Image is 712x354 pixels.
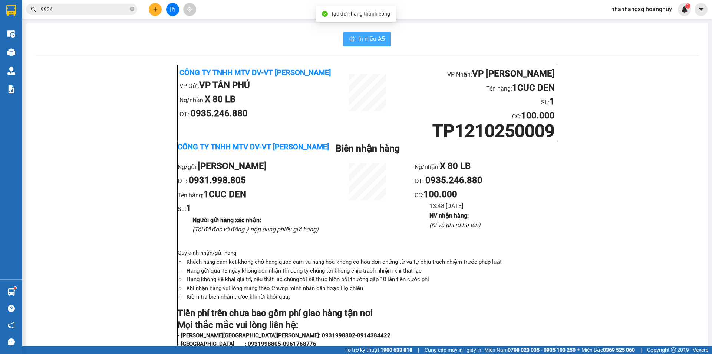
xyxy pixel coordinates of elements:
span: search [31,7,36,12]
input: Tìm tên, số ĐT hoặc mã đơn [41,5,128,13]
li: CC [398,109,555,123]
span: question-circle [8,305,15,312]
ul: CC [415,159,557,230]
b: VP TÂN PHÚ [199,80,250,90]
b: NV nhận hàng : [429,212,469,219]
span: copyright [671,347,676,353]
strong: 0369 525 060 [603,347,635,353]
b: Công ty TNHH MTV DV-VT [PERSON_NAME] [2,3,58,47]
b: Công ty TNHH MTV DV-VT [PERSON_NAME] [178,142,329,151]
button: caret-down [695,3,708,16]
li: Tên hàng: [178,188,320,202]
img: solution-icon [7,85,15,93]
span: : [422,192,457,199]
li: CC [74,44,125,58]
strong: - [GEOGRAPHIC_DATA] : 0931998805-0961768776 [178,341,316,347]
span: caret-down [698,6,705,13]
i: (Tôi đã đọc và đồng ý nộp dung phiếu gửi hàng) [192,226,319,233]
span: Cung cấp máy in - giấy in: [425,346,482,354]
b: 0935.246.880 [425,175,482,185]
span: | [418,346,419,354]
b: 80.000 [96,46,125,56]
button: plus [149,3,162,16]
b: 100.000 [521,110,555,121]
button: file-add [166,3,179,16]
b: [PERSON_NAME] [198,161,267,171]
span: message [8,338,15,345]
span: printer [349,36,355,43]
li: SL: [178,201,320,215]
button: printerIn mẫu A5 [343,32,391,46]
span: In mẫu A5 [358,34,385,43]
li: Ng/nhận: [179,92,336,107]
li: VP Nhận: [398,67,555,81]
b: X 80 LB [440,161,471,171]
li: Kiểm tra biên nhận trước khi rời khỏi quầy [185,293,557,302]
strong: Tiền phí trên chưa bao gồm phí giao hàng tận nơi [178,308,373,318]
li: ĐT: [178,173,320,188]
span: ⚪️ [577,348,580,351]
b: 0935.246.880 [191,108,248,118]
h1: TP1210250009 [398,123,555,139]
span: close-circle [130,6,134,13]
b: 1BAO [102,18,125,28]
b: 1 [186,203,191,213]
span: close-circle [130,7,134,11]
img: warehouse-icon [7,67,15,75]
b: 1CUC DEN [204,189,246,199]
span: check-circle [322,11,328,17]
li: Hàng gửi quá 15 ngày không đến nhận thì công ty chúng tôi không chịu trách nhiệm khi thất lạc [185,267,557,276]
span: notification [8,322,15,329]
span: aim [187,7,192,12]
strong: - [PERSON_NAME][GEOGRAPHIC_DATA][PERSON_NAME]: 0931998802-0914384422 [178,332,390,339]
li: ĐT: [415,173,557,188]
b: Biên nhận hàng [336,143,400,154]
button: aim [183,3,196,16]
span: Miền Nam [484,346,576,354]
li: VP Nhận: [74,2,125,16]
img: icon-new-feature [681,6,688,13]
sup: 1 [14,287,16,289]
strong: 0708 023 035 - 0935 103 250 [508,347,576,353]
li: Tên hàng: [398,81,555,95]
li: Khi nhận hàng vui lòng mang theo Chứng minh nhân dân hoặc Hộ chiếu [185,284,557,293]
img: logo-vxr [6,5,16,16]
i: (Kí và ghi rõ họ tên) [429,221,481,228]
strong: 1900 633 818 [380,347,412,353]
strong: Mọi thắc mắc vui lòng liên hệ: [178,320,298,330]
b: Công ty TNHH MTV DV-VT [PERSON_NAME] [179,68,331,77]
b: VP [PERSON_NAME] [99,4,181,14]
span: Miền Bắc [581,346,635,354]
span: : [95,48,125,55]
span: nhanhangsg.hoanghuy [605,4,678,14]
li: Ng/gửi: [178,159,320,173]
img: warehouse-icon [7,48,15,56]
li: SL: [398,95,555,109]
sup: 1 [685,3,690,9]
li: VP Gửi: [2,49,53,63]
b: 0931.998.805 [189,175,246,185]
img: warehouse-icon [7,30,15,38]
b: 1CUC DEN [512,82,555,93]
b: X 80 LB [205,94,235,104]
b: VP TÂN PHÚ [22,51,73,61]
li: Tên hàng: [74,16,125,30]
span: 1 [686,3,689,9]
li: SL: [74,30,125,44]
b: Người gửi hàng xác nhận : [192,217,261,224]
span: | [640,346,642,354]
img: warehouse-icon [7,288,15,296]
li: VP Gửi: [179,78,336,92]
b: VP [PERSON_NAME] [472,68,555,79]
li: Hàng không kê khai giá trị, nếu thất lạc chúng tôi sẽ thực hiện bồi thường gấp 10 lần tiền cước phí [185,275,557,284]
li: ĐT: [179,107,336,121]
span: file-add [170,7,175,12]
li: 13:48 [DATE] [429,201,557,211]
li: Khách hàng cam kết không chở hàng quốc cấm và hàng hóa không có hóa đơn chứng từ và tự chịu trách... [185,258,557,267]
span: : [520,113,555,120]
span: Hỗ trợ kỹ thuật: [344,346,412,354]
span: plus [153,7,158,12]
b: 100.000 [423,189,457,199]
span: Tạo đơn hàng thành công [331,11,390,17]
b: 1 [550,96,555,107]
